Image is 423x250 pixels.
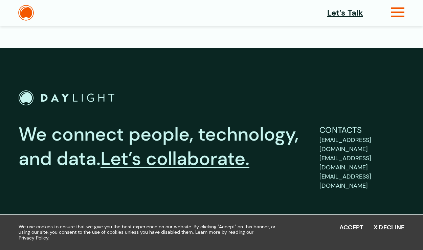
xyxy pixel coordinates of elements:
[319,154,404,172] a: sales@bydaylight.com
[18,5,34,21] img: The Daylight Studio Logo
[19,122,299,171] p: We connect people, technology, and data.
[339,224,364,231] button: Accept
[319,136,371,153] span: [EMAIL_ADDRESS][DOMAIN_NAME]
[19,90,114,106] img: The Daylight Studio Logo
[319,172,404,190] a: careers@bydaylight.com
[101,146,249,171] a: Let’s collaborate.
[319,172,371,190] span: [EMAIL_ADDRESS][DOMAIN_NAME]
[19,235,49,241] a: Privacy Policy.
[319,136,404,154] a: support@bydaylight.com
[374,224,404,231] button: Decline
[319,124,404,136] p: Contacts
[19,224,281,241] span: We use cookies to ensure that we give you the best experience on our website. By clicking "Accept...
[327,7,363,19] a: Let’s Talk
[319,154,371,171] span: [EMAIL_ADDRESS][DOMAIN_NAME]
[19,90,114,106] a: Go to Home Page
